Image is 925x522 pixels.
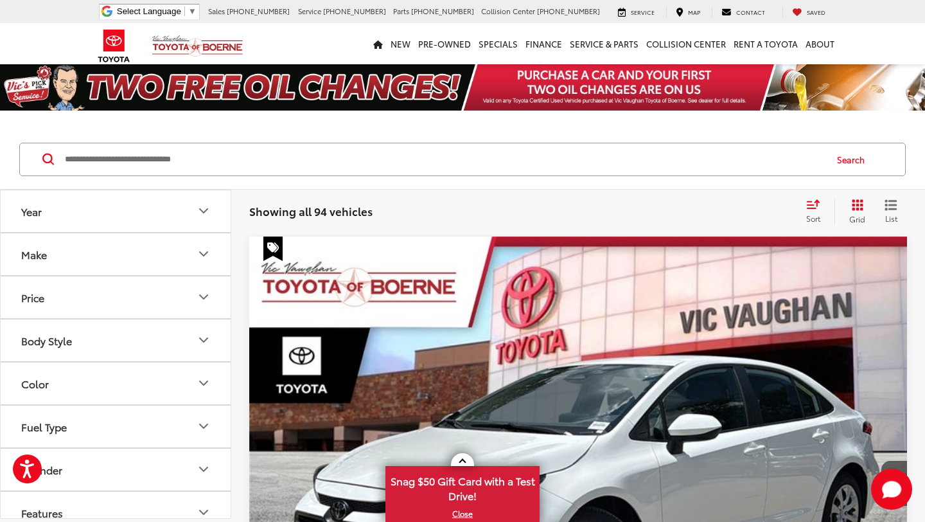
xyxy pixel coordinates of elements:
[411,6,474,16] span: [PHONE_NUMBER]
[807,8,825,16] span: Saved
[806,213,820,224] span: Sort
[117,6,197,16] a: Select Language​
[642,23,730,64] a: Collision Center
[871,469,912,510] svg: Start Chat
[522,23,566,64] a: Finance
[688,8,700,16] span: Map
[117,6,181,16] span: Select Language
[196,332,211,348] div: Body Style
[387,23,414,64] a: New
[736,8,765,16] span: Contact
[196,419,211,434] div: Fuel Type
[21,291,44,303] div: Price
[196,462,211,477] div: Cylinder
[323,6,386,16] span: [PHONE_NUMBER]
[875,199,907,224] button: List View
[387,467,538,507] span: Snag $50 Gift Card with a Test Drive!
[881,461,907,506] button: Next image
[849,213,865,224] span: Grid
[249,203,373,219] span: Showing all 94 vehicles
[608,7,664,17] a: Service
[782,7,835,17] a: My Saved Vehicles
[1,190,232,232] button: YearYear
[1,276,232,318] button: PricePrice
[21,420,67,433] div: Fuel Type
[730,23,802,64] a: Rent a Toyota
[298,6,321,16] span: Service
[802,23,838,64] a: About
[871,469,912,510] button: Toggle Chat Window
[227,6,290,16] span: [PHONE_NUMBER]
[537,6,600,16] span: [PHONE_NUMBER]
[21,334,72,346] div: Body Style
[21,205,42,217] div: Year
[393,6,409,16] span: Parts
[800,199,834,224] button: Select sort value
[825,143,883,175] button: Search
[21,377,49,390] div: Color
[196,375,211,391] div: Color
[263,237,283,261] span: Special
[631,8,655,16] span: Service
[196,203,211,219] div: Year
[475,23,522,64] a: Specials
[64,144,825,175] input: Search by Make, Model, or Keyword
[1,406,232,447] button: Fuel TypeFuel Type
[566,23,642,64] a: Service & Parts: Opens in a new tab
[712,7,775,17] a: Contact
[21,248,47,260] div: Make
[196,246,211,262] div: Make
[196,289,211,305] div: Price
[90,25,138,67] img: Toyota
[152,35,243,57] img: Vic Vaughan Toyota of Boerne
[369,23,387,64] a: Home
[414,23,475,64] a: Pre-Owned
[885,213,897,224] span: List
[21,464,62,476] div: Cylinder
[1,319,232,361] button: Body StyleBody Style
[666,7,710,17] a: Map
[834,199,875,224] button: Grid View
[208,6,225,16] span: Sales
[21,507,63,519] div: Features
[481,6,535,16] span: Collision Center
[184,6,185,16] span: ​
[1,233,232,275] button: MakeMake
[1,363,232,404] button: ColorColor
[1,449,232,491] button: CylinderCylinder
[188,6,197,16] span: ▼
[196,505,211,520] div: Features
